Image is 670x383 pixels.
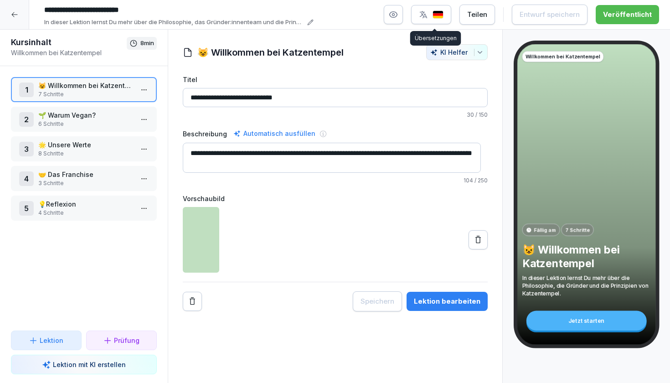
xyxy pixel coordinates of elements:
[361,296,394,306] div: Speichern
[38,110,133,120] p: 🌱 Warum Vegan?
[183,111,488,119] p: / 150
[19,201,34,216] div: 5
[183,75,488,84] label: Titel
[11,107,157,132] div: 2🌱 Warum Vegan?6 Schritte
[565,226,589,233] p: 7 Schritte
[526,311,646,331] div: Jetzt starten
[464,177,473,184] span: 104
[38,170,133,179] p: 🤝 Das Franchise
[603,10,652,20] div: Veröffentlicht
[410,31,461,46] div: Übersetzungen
[19,112,34,127] div: 2
[426,44,488,60] button: KI Helfer
[140,39,154,48] p: 8 min
[183,207,219,273] img: vh9l03dm7ktqvmmw2ytg1n4q.png
[512,5,588,25] button: Entwurf speichern
[11,355,157,374] button: Lektion mit KI erstellen
[183,292,202,311] button: Remove
[11,48,127,57] p: Willkommen bei Katzentempel
[232,128,317,139] div: Automatisch ausfüllen
[467,10,487,20] div: Teilen
[467,111,474,118] span: 30
[433,10,443,19] img: de.svg
[11,166,157,191] div: 4🤝 Das Franchise3 Schritte
[86,331,157,350] button: Prüfung
[38,120,133,128] p: 6 Schritte
[38,209,133,217] p: 4 Schritte
[183,129,227,139] label: Beschreibung
[520,10,580,20] div: Entwurf speichern
[522,243,650,270] p: 😺 Willkommen bei Katzentempel
[11,331,82,350] button: Lektion
[38,199,133,209] p: 💡Reflexion
[183,194,488,203] label: Vorschaubild
[522,274,650,297] p: In dieser Lektion lernst Du mehr über die Philosophie, die Gründer und die Prinzipien von Katzent...
[38,150,133,158] p: 8 Schritte
[11,77,157,102] div: 1😺 Willkommen bei Katzentempel7 Schritte
[38,179,133,187] p: 3 Schritte
[534,226,556,233] p: Fällig am
[525,53,600,60] p: Willkommen bei Katzentempel
[38,90,133,98] p: 7 Schritte
[114,336,139,345] p: Prüfung
[353,291,402,311] button: Speichern
[459,5,495,25] button: Teilen
[183,176,488,185] p: / 250
[44,18,304,27] p: In dieser Lektion lernst Du mehr über die Philosophie, das Gründer:innenteam und die Prinzipien v...
[430,48,484,56] div: KI Helfer
[596,5,659,24] button: Veröffentlicht
[38,140,133,150] p: 🌟 Unsere Werte
[11,136,157,161] div: 3🌟 Unsere Werte8 Schritte
[414,296,480,306] div: Lektion bearbeiten
[11,37,127,48] h1: Kursinhalt
[19,171,34,186] div: 4
[40,336,63,345] p: Lektion
[407,292,488,311] button: Lektion bearbeiten
[19,142,34,156] div: 3
[11,196,157,221] div: 5💡Reflexion4 Schritte
[38,81,133,90] p: 😺 Willkommen bei Katzentempel
[19,83,34,97] div: 1
[197,46,344,59] h1: 😺 Willkommen bei Katzentempel
[53,360,126,369] p: Lektion mit KI erstellen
